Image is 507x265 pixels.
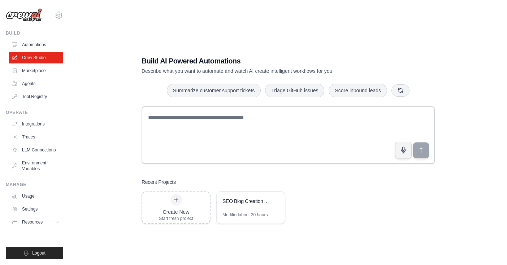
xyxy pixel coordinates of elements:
div: Manage [6,182,63,187]
a: Automations [9,39,63,50]
a: LLM Connections [9,144,63,156]
p: Describe what you want to automate and watch AI create intelligent workflows for you [142,67,384,75]
button: Triage GitHub issues [265,84,324,97]
a: Traces [9,131,63,143]
div: Create New [159,208,193,216]
span: Resources [22,219,43,225]
h1: Build AI Powered Automations [142,56,384,66]
a: Agents [9,78,63,89]
button: Resources [9,216,63,228]
button: Get new suggestions [391,84,409,97]
h3: Recent Projects [142,178,176,186]
div: SEO Blog Creation Assistant [222,198,272,205]
a: Environment Variables [9,157,63,175]
div: Build [6,30,63,36]
a: Settings [9,203,63,215]
a: Usage [9,190,63,202]
div: Operate [6,110,63,115]
img: Logo [6,8,42,22]
a: Tool Registry [9,91,63,102]
button: Summarize customer support tickets [167,84,261,97]
a: Integrations [9,118,63,130]
button: Score inbound leads [329,84,387,97]
button: Logout [6,247,63,259]
a: Marketplace [9,65,63,76]
span: Logout [32,250,45,256]
button: Click to speak your automation idea [395,142,412,158]
div: Modified about 20 hours [222,212,268,218]
div: Start fresh project [159,216,193,221]
a: Crew Studio [9,52,63,63]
